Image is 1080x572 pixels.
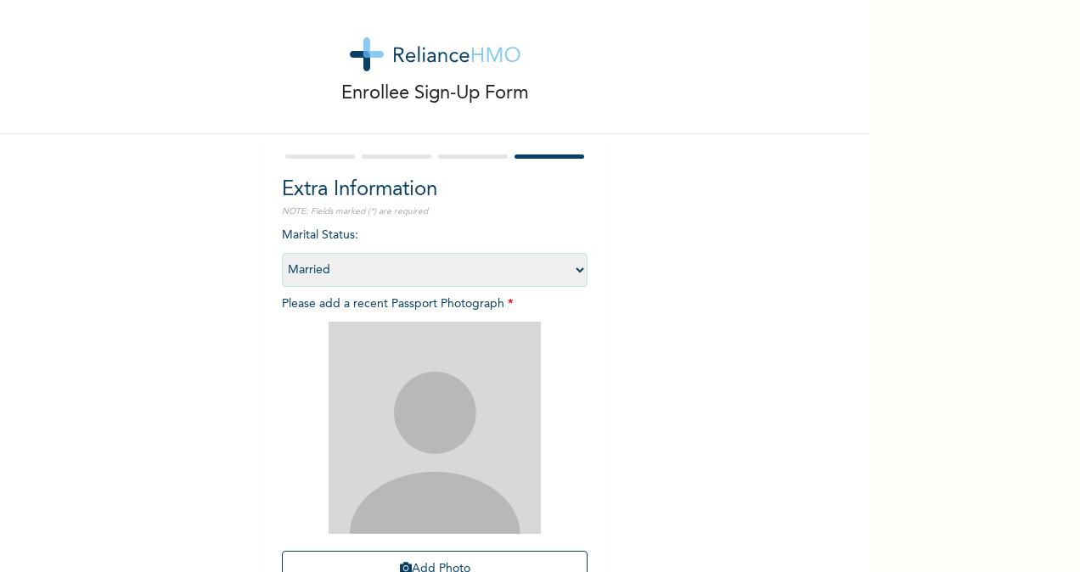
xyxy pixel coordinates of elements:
[329,322,541,534] img: Crop
[282,229,588,276] span: Marital Status :
[350,37,520,71] img: logo
[282,175,588,205] h2: Extra Information
[341,80,529,108] p: Enrollee Sign-Up Form
[282,205,588,218] p: NOTE: Fields marked (*) are required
